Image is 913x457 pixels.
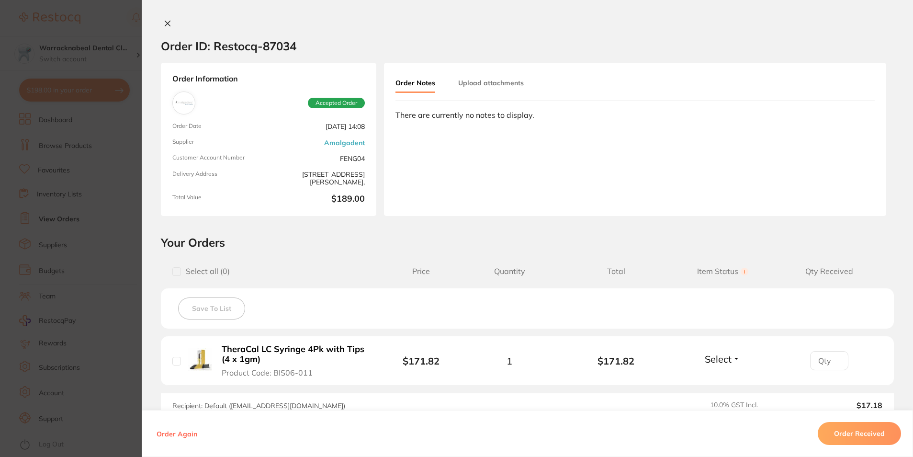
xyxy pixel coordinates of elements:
[219,344,371,377] button: TheraCal LC Syringe 4Pk with Tips (4 x 1gm) Product Code: BIS06-011
[810,351,848,370] input: Qty
[154,429,200,438] button: Order Again
[563,355,669,366] b: $171.82
[458,74,524,91] button: Upload attachments
[395,111,875,119] div: There are currently no notes to display.
[178,297,245,320] button: Save To List
[272,154,365,162] span: FENG04
[14,9,177,177] div: message notification from Restocq, 2w ago. Hi Cassidy, ​ Starting 11 August, we’re making some up...
[456,267,563,276] span: Quantity
[222,368,313,377] span: Product Code: BIS06-011
[507,355,512,366] span: 1
[272,123,365,131] span: [DATE] 14:08
[324,139,365,147] a: Amalgadent
[563,267,669,276] span: Total
[188,348,212,372] img: TheraCal LC Syringe 4Pk with Tips (4 x 1gm)
[702,353,743,365] button: Select
[385,267,456,276] span: Price
[705,353,732,365] span: Select
[175,94,193,112] img: Amalgadent
[308,98,365,108] span: Accepted Order
[22,17,37,33] img: Profile image for Restocq
[161,235,894,250] h2: Your Orders
[42,15,170,159] div: Message content
[172,401,345,410] span: Recipient: Default ( [EMAIL_ADDRESS][DOMAIN_NAME] )
[710,401,792,410] span: 10.0 % GST Incl.
[800,401,882,410] output: $17.18
[403,355,440,367] b: $171.82
[669,267,776,276] span: Item Status
[161,39,296,53] h2: Order ID: Restocq- 87034
[172,123,265,131] span: Order Date
[395,74,435,93] button: Order Notes
[172,74,365,84] strong: Order Information
[818,422,901,445] button: Order Received
[172,171,265,186] span: Delivery Address
[42,15,170,240] div: Hi [PERSON_NAME], ​ Starting [DATE], we’re making some updates to our product offerings on the Re...
[42,162,170,171] p: Message from Restocq, sent 2w ago
[272,171,365,186] span: [STREET_ADDRESS][PERSON_NAME],
[172,194,265,205] span: Total Value
[172,154,265,162] span: Customer Account Number
[172,138,265,147] span: Supplier
[181,267,230,276] span: Select all ( 0 )
[272,194,365,205] b: $189.00
[222,344,368,364] b: TheraCal LC Syringe 4Pk with Tips (4 x 1gm)
[776,267,882,276] span: Qty Received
